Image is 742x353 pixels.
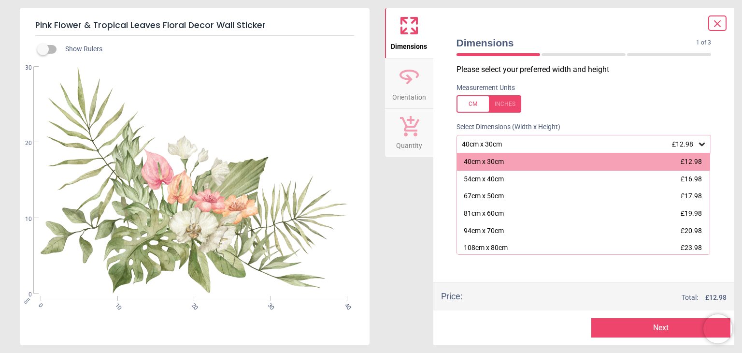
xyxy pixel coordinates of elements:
span: £19.98 [681,209,702,217]
p: Please select your preferred width and height [457,64,719,75]
span: 0 [14,291,32,299]
label: Measurement Units [457,83,515,93]
span: £23.98 [681,244,702,251]
span: 0 [36,302,43,308]
span: Orientation [392,88,426,103]
span: Dimensions [457,36,697,50]
span: cm [23,296,31,305]
span: 12.98 [709,294,727,301]
label: Select Dimensions (Width x Height) [449,122,560,132]
iframe: Brevo live chat [703,314,732,343]
div: 67cm x 50cm [464,191,504,201]
span: 10 [14,215,32,223]
span: £12.98 [672,140,693,148]
span: £20.98 [681,227,702,235]
div: 54cm x 40cm [464,175,504,184]
span: £ [705,293,727,303]
span: 20 [14,139,32,147]
div: 81cm x 60cm [464,209,504,219]
div: Price : [441,290,462,302]
span: Quantity [396,136,422,151]
div: 94cm x 70cm [464,226,504,236]
span: £16.98 [681,175,702,183]
div: 40cm x 30cm [461,140,698,148]
button: Orientation [385,59,433,109]
button: Dimensions [385,8,433,58]
span: Dimensions [391,37,427,52]
span: 10 [113,302,119,308]
div: Show Rulers [43,44,370,55]
span: 30 [266,302,272,308]
button: Next [591,318,730,338]
span: 40 [342,302,349,308]
span: £12.98 [681,158,702,165]
div: Total: [477,293,727,303]
span: 20 [189,302,196,308]
span: 30 [14,64,32,72]
h5: Pink Flower & Tropical Leaves Floral Decor Wall Sticker [35,15,354,36]
span: £17.98 [681,192,702,200]
div: 40cm x 30cm [464,157,504,167]
div: 108cm x 80cm [464,243,508,253]
span: 1 of 3 [696,39,711,47]
button: Quantity [385,109,433,157]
